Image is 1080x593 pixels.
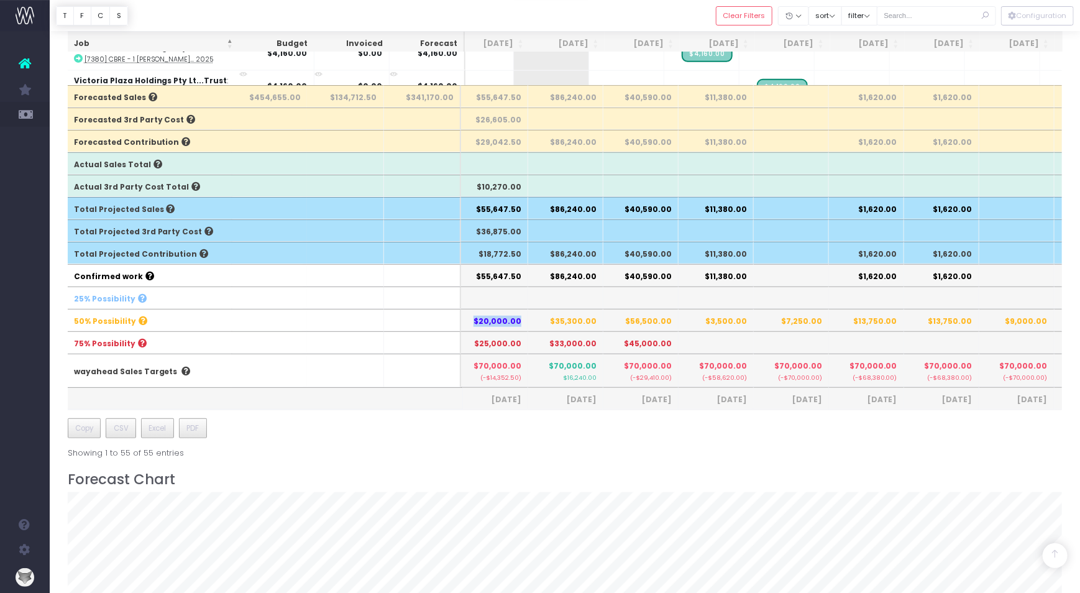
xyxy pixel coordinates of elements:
[68,108,233,130] th: Forecasted 3rd Party Cost
[829,130,904,152] th: $1,620.00
[549,361,597,372] span: $70,000.00
[74,43,227,53] strong: Victoria Plaza Holdings Pty Lt...Trust
[757,79,807,95] span: Streamtime Draft Invoice: 002703 – [7381] CBRE - 1 Denison December Retainer 2025
[563,372,597,382] small: $16,240.00
[68,287,233,309] th: 25% Possibility
[459,394,521,405] span: [DATE]
[534,394,597,405] span: [DATE]
[68,219,233,242] th: Total Projected 3rd Party Cost
[453,242,528,264] th: $18,772.50
[841,6,877,25] button: filter
[268,81,308,92] strong: $4,160.00
[679,197,754,219] th: $11,380.00
[986,372,1048,382] small: (-$70,000.00)
[74,76,227,86] strong: Victoria Plaza Holdings Pty Lt...Trust
[74,92,157,103] span: Forecasted Sales
[68,264,233,287] th: Confirmed work
[68,242,233,264] th: Total Projected Contribution
[829,309,904,331] th: $13,750.00
[528,264,603,287] th: $86,240.00
[16,568,34,587] img: images/default_profile_image.png
[358,81,382,92] strong: $0.00
[453,197,528,219] th: $55,647.50
[68,331,233,354] th: 75% Possibility
[418,81,457,93] span: $4,160.00
[679,130,754,152] th: $11,380.00
[624,361,672,372] span: $70,000.00
[605,32,680,56] th: Nov 25: activate to sort column ascending
[835,394,897,405] span: [DATE]
[808,6,843,25] button: sort
[389,32,465,56] th: Forecast
[358,48,382,59] strong: $0.00
[905,32,980,56] th: Mar 26: activate to sort column ascending
[1001,6,1074,25] div: Vertical button group
[849,361,897,372] span: $70,000.00
[141,418,174,438] button: Excel
[610,372,672,382] small: (-$29,410.00)
[418,48,457,60] span: $4,160.00
[610,394,672,405] span: [DATE]
[904,130,979,152] th: $1,620.00
[68,418,101,438] button: Copy
[685,372,747,382] small: (-$58,620.00)
[603,309,679,331] th: $56,500.00
[73,6,91,25] button: F
[91,6,111,25] button: C
[904,264,979,287] th: $1,620.00
[774,361,822,372] span: $70,000.00
[603,130,679,152] th: $40,590.00
[85,55,214,65] abbr: [7380] CBRE - 1 Denison November Retainer 2025
[910,394,972,405] span: [DATE]
[754,309,829,331] th: $7,250.00
[603,331,679,354] th: $45,000.00
[528,242,603,264] th: $86,240.00
[904,242,979,264] th: $1,620.00
[68,37,298,70] td: :
[74,366,178,377] a: wayahead Sales Targets
[603,197,679,219] th: $40,590.00
[1001,6,1074,25] button: Configuration
[835,372,897,382] small: (-$68,380.00)
[314,32,389,56] th: Invoiced
[453,331,528,354] th: $25,000.00
[528,85,603,108] th: $86,240.00
[680,32,755,56] th: Dec 25: activate to sort column ascending
[685,394,747,405] span: [DATE]
[980,32,1055,56] th: Apr 26: activate to sort column ascending
[68,440,184,459] div: Showing 1 to 55 of 55 entries
[829,85,904,108] th: $1,620.00
[603,264,679,287] th: $40,590.00
[904,85,979,108] th: $1,620.00
[679,309,754,331] th: $3,500.00
[56,6,128,25] div: Vertical button group
[68,70,298,103] td: :
[56,6,74,25] button: T
[68,32,239,56] th: Job: activate to sort column descending
[109,6,128,25] button: S
[384,85,461,108] th: $341,170.00
[760,372,822,382] small: (-$70,000.00)
[232,85,308,108] th: $454,655.00
[603,85,679,108] th: $40,590.00
[453,108,528,130] th: $26,605.00
[529,32,605,56] th: Oct 25: activate to sort column ascending
[904,309,979,331] th: $13,750.00
[75,423,93,434] span: Copy
[474,361,521,372] span: $70,000.00
[760,394,822,405] span: [DATE]
[453,309,528,331] th: $20,000.00
[179,418,207,438] button: PDF
[904,197,979,219] th: $1,620.00
[68,152,233,175] th: Actual Sales Total
[1000,361,1048,372] span: $70,000.00
[459,372,521,382] small: (-$14,352.50)
[149,423,166,434] span: Excel
[453,130,528,152] th: $29,042.50
[186,423,199,434] span: PDF
[829,197,904,219] th: $1,620.00
[106,418,136,438] button: CSV
[68,471,1063,488] h3: Forecast Chart
[679,242,754,264] th: $11,380.00
[239,32,314,56] th: Budget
